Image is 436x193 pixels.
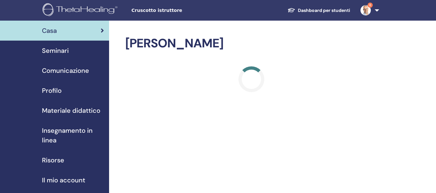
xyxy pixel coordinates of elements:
span: Comunicazione [42,66,89,75]
span: Seminari [42,46,69,55]
span: Profilo [42,86,62,95]
img: logo.png [43,3,120,18]
img: default.jpg [360,5,371,15]
span: Casa [42,26,57,35]
span: Insegnamento in linea [42,126,104,145]
h2: [PERSON_NAME] [125,36,378,51]
span: 8 [368,3,373,8]
span: Risorse [42,155,64,165]
span: Materiale didattico [42,106,100,115]
span: Il mio account [42,175,85,185]
a: Dashboard per studenti [282,5,355,16]
span: Cruscotto istruttore [131,7,228,14]
img: graduation-cap-white.svg [288,7,295,13]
